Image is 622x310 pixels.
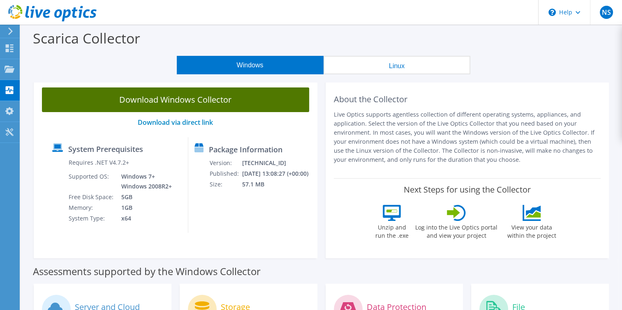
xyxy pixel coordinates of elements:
[404,185,531,195] label: Next Steps for using the Collector
[138,118,213,127] a: Download via direct link
[415,221,498,240] label: Log into the Live Optics portal and view your project
[502,221,561,240] label: View your data within the project
[334,94,601,104] h2: About the Collector
[242,168,314,179] td: [DATE] 13:08:27 (+00:00)
[68,171,115,192] td: Supported OS:
[324,56,470,74] button: Linux
[68,202,115,213] td: Memory:
[115,202,173,213] td: 1GB
[600,6,613,19] span: NS
[548,9,556,16] svg: \n
[334,110,601,164] p: Live Optics supports agentless collection of different operating systems, appliances, and applica...
[242,158,314,168] td: [TECHNICAL_ID]
[177,56,324,74] button: Windows
[373,221,411,240] label: Unzip and run the .exe
[209,168,241,179] td: Published:
[209,145,282,154] label: Package Information
[115,171,173,192] td: Windows 7+ Windows 2008R2+
[68,145,143,153] label: System Prerequisites
[209,179,241,190] td: Size:
[115,213,173,224] td: x64
[69,158,129,167] label: Requires .NET V4.7.2+
[115,192,173,202] td: 5GB
[42,87,309,112] a: Download Windows Collector
[33,29,140,48] label: Scarica Collector
[33,267,261,276] label: Assessments supported by the Windows Collector
[68,192,115,202] td: Free Disk Space:
[68,213,115,224] td: System Type:
[209,158,241,168] td: Version:
[242,179,314,190] td: 57.1 MB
